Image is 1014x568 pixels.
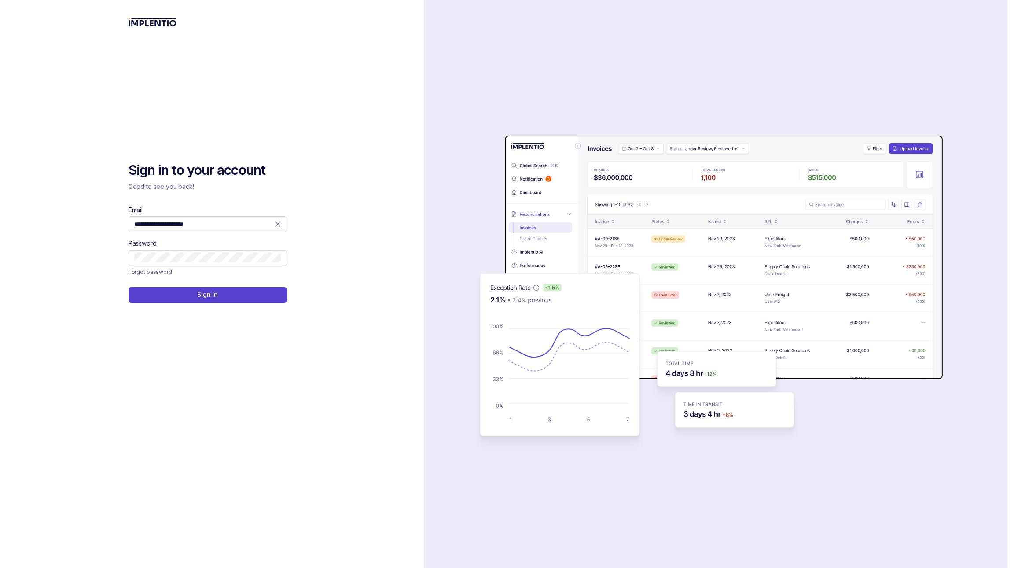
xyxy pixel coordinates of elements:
[129,162,287,179] h2: Sign in to your account
[129,268,172,277] p: Forgot password
[129,239,157,248] label: Password
[129,287,287,303] button: Sign In
[129,182,287,191] p: Good to see you back!
[129,268,172,277] a: Link Forgot password
[197,290,218,299] p: Sign In
[449,108,946,460] img: signin-background.svg
[129,18,176,26] img: logo
[129,206,143,214] label: Email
